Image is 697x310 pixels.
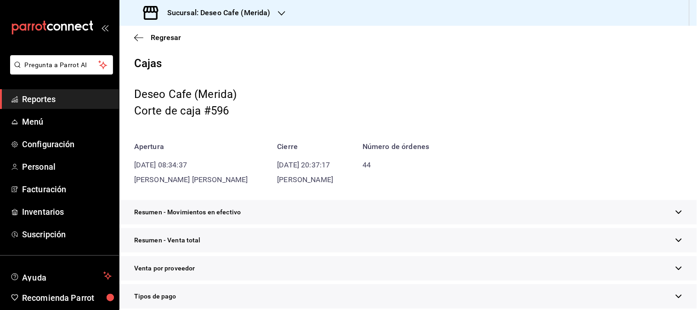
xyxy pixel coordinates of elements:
[134,103,682,119] div: Corte de caja #596
[10,55,113,75] button: Pregunta a Parrot AI
[134,207,241,217] span: Resumen - Movimientos en efectivo
[25,60,99,70] span: Pregunta a Parrot AI
[134,264,195,273] span: Venta por proveedor
[101,24,108,31] button: open_drawer_menu
[22,115,112,128] span: Menú
[151,33,181,42] span: Regresar
[22,183,112,195] span: Facturación
[134,292,176,301] span: Tipos de pago
[363,141,429,152] div: Número de órdenes
[278,175,334,184] span: [PERSON_NAME]
[134,57,682,71] h1: Cajas
[160,7,271,18] h3: Sucursal: Deseo Cafe (Merida)
[134,33,181,42] button: Regresar
[22,138,112,150] span: Configuración
[134,86,682,103] div: Deseo Cafe (Merida)
[22,93,112,105] span: Reportes
[22,292,112,304] span: Recomienda Parrot
[363,160,429,171] div: 44
[6,67,113,76] a: Pregunta a Parrot AI
[22,161,112,173] span: Personal
[134,161,187,169] time: [DATE] 08:34:37
[278,141,334,152] div: Cierre
[134,141,248,152] div: Apertura
[134,175,248,184] span: [PERSON_NAME] [PERSON_NAME]
[22,270,100,281] span: Ayuda
[278,161,330,169] time: [DATE] 20:37:17
[134,235,201,245] span: Resumen - Venta total
[22,206,112,218] span: Inventarios
[22,228,112,241] span: Suscripción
